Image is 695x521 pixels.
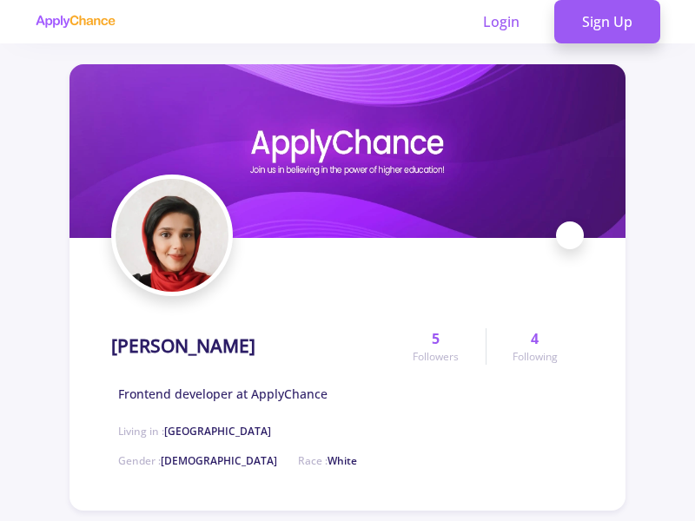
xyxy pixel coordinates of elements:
[116,179,228,292] img: Sahar Nafisiavatar
[298,453,357,468] span: Race :
[35,15,116,29] img: applychance logo text only
[531,328,539,349] span: 4
[486,328,584,365] a: 4Following
[118,453,277,468] span: Gender :
[161,453,277,468] span: [DEMOGRAPHIC_DATA]
[513,349,558,365] span: Following
[69,64,625,238] img: Sahar Nafisicover image
[118,424,271,439] span: Living in :
[111,335,255,357] h1: [PERSON_NAME]
[413,349,459,365] span: Followers
[118,385,328,403] span: Frontend developer at ApplyChance
[432,328,440,349] span: 5
[387,328,485,365] a: 5Followers
[164,424,271,439] span: [GEOGRAPHIC_DATA]
[328,453,357,468] span: White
